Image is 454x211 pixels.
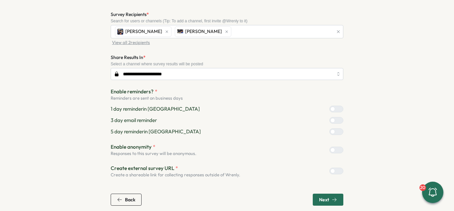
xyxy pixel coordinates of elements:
[111,105,200,113] p: 1 day reminder in [GEOGRAPHIC_DATA]
[111,62,343,66] div: Select a channel where survey results will be posted
[111,54,143,60] span: Share Results In
[111,19,343,23] div: Search for users or channels (Tip: To add a channel, first invite @Wrenly to it)
[111,88,154,95] span: Enable reminders?
[112,40,150,46] span: View all 2 recipients
[125,28,162,35] span: [PERSON_NAME]
[111,172,240,178] p: Create a shareable link for collecting responses outside of Wrenly.
[111,11,147,17] span: Survey Recipients
[111,143,152,151] span: Enable anonymity
[111,128,201,135] p: 5 day reminder in [GEOGRAPHIC_DATA]
[319,197,329,202] span: Next
[117,29,123,35] img: Austin Murphy
[111,95,343,101] p: Reminders are sent on business days
[419,184,426,191] div: 20
[111,117,157,124] p: 3 day email reminder
[111,194,142,206] button: Back
[125,197,135,202] span: Back
[313,194,343,206] button: Next
[177,29,183,35] img: Brandon Romagossa
[422,182,443,203] button: 20
[111,165,240,172] p: Create external survey URL
[111,151,196,157] p: Responses to this survey will be anonymous.
[185,28,222,35] span: [PERSON_NAME]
